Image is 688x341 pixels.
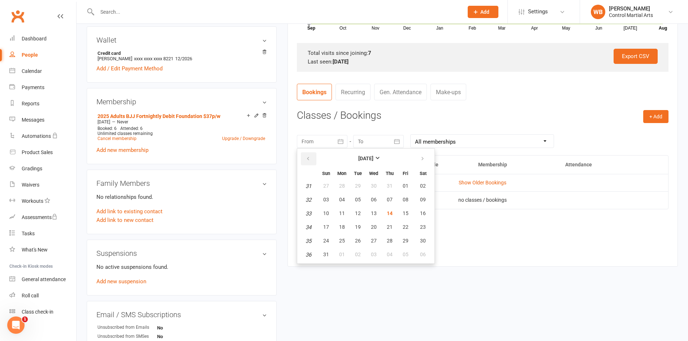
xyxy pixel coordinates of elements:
div: Payments [22,84,44,90]
div: General attendance [22,276,66,282]
div: WB [591,5,605,19]
a: Gen. Attendance [374,84,427,100]
span: 24 [323,238,329,244]
div: Dashboard [22,36,47,41]
button: 04 [334,193,350,206]
button: 11 [334,207,350,220]
button: 29 [398,235,413,248]
span: 04 [339,197,345,202]
span: xxxx xxxx xxxx 8221 [134,56,173,61]
button: 30 [366,180,381,193]
span: 06 [371,197,377,202]
a: Dashboard [9,31,76,47]
span: 10 [323,210,329,216]
button: 22 [398,221,413,234]
button: 20 [366,221,381,234]
span: 12/2026 [175,56,192,61]
button: 18 [334,221,350,234]
span: Attended: 6 [120,126,143,131]
span: Settings [528,4,548,20]
span: 29 [403,238,408,244]
span: 03 [323,197,329,202]
div: Assessments [22,214,57,220]
span: 01 [339,252,345,257]
span: 14 [387,210,393,216]
button: 28 [382,235,397,248]
small: Sunday [322,171,330,176]
div: Workouts [22,198,43,204]
a: General attendance kiosk mode [9,271,76,288]
button: 03 [319,193,334,206]
button: 04 [382,248,397,261]
button: 15 [398,207,413,220]
em: 34 [306,224,311,231]
a: People [9,47,76,63]
h3: Family Members [96,179,267,187]
button: Add [468,6,498,18]
small: Wednesday [369,171,378,176]
button: 27 [319,180,334,193]
button: 09 [414,193,432,206]
a: Messages [9,112,76,128]
div: Waivers [22,182,39,188]
em: 31 [306,183,311,189]
span: 02 [420,183,426,189]
strong: No [157,325,199,331]
strong: Credit card [98,51,263,56]
a: Add new membership [96,147,148,153]
input: Search... [95,7,458,17]
span: 11 [339,210,345,216]
div: Roll call [22,293,39,298]
a: Tasks [9,226,76,242]
div: Messages [22,117,44,123]
button: 28 [334,180,350,193]
span: 31 [323,252,329,257]
div: What's New [22,247,48,253]
span: 05 [403,252,408,257]
button: 27 [366,235,381,248]
button: 19 [350,221,365,234]
p: No active suspensions found. [96,263,267,271]
td: no classes / bookings [297,191,668,209]
div: Gradings [22,166,42,171]
button: 05 [398,248,413,261]
button: 25 [334,235,350,248]
button: 13 [366,207,381,220]
div: Product Sales [22,149,53,155]
em: 36 [306,252,311,258]
button: 31 [319,248,334,261]
th: Style [420,156,472,174]
span: 06 [420,252,426,257]
span: Add [480,9,489,15]
a: What's New [9,242,76,258]
span: 21 [387,224,393,230]
a: Clubworx [9,7,27,25]
span: 27 [323,183,329,189]
span: 02 [355,252,361,257]
a: Workouts [9,193,76,209]
div: Reports [22,101,39,106]
button: 23 [414,221,432,234]
div: — [96,119,267,125]
span: 25 [339,238,345,244]
span: 13 [371,210,377,216]
span: 28 [387,238,393,244]
a: 2025 Adults BJJ Fortnightly Debit Foundation $37p/w [98,113,220,119]
div: Automations [22,133,51,139]
span: 28 [339,183,345,189]
button: 07 [382,193,397,206]
span: 29 [355,183,361,189]
span: 04 [387,252,393,257]
a: Assessments [9,209,76,226]
p: No relationships found. [96,193,267,201]
span: 09 [420,197,426,202]
button: 21 [382,221,397,234]
th: Membership [472,156,559,174]
strong: [DATE] [333,58,349,65]
small: Friday [403,171,408,176]
button: 17 [319,221,334,234]
div: [PERSON_NAME] [609,5,653,12]
h3: Classes / Bookings [297,110,668,121]
a: Payments [9,79,76,96]
div: Last seen: [308,57,658,66]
